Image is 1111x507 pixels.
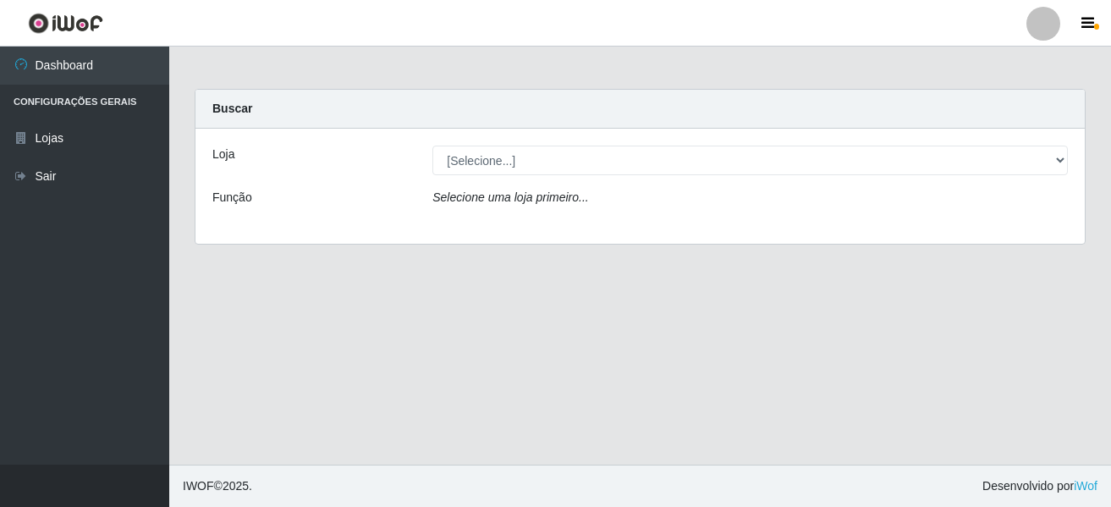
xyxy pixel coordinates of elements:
strong: Buscar [212,102,252,115]
span: © 2025 . [183,477,252,495]
a: iWof [1074,479,1097,493]
span: Desenvolvido por [982,477,1097,495]
img: CoreUI Logo [28,13,103,34]
label: Loja [212,146,234,163]
label: Função [212,189,252,207]
span: IWOF [183,479,214,493]
i: Selecione uma loja primeiro... [432,190,588,204]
